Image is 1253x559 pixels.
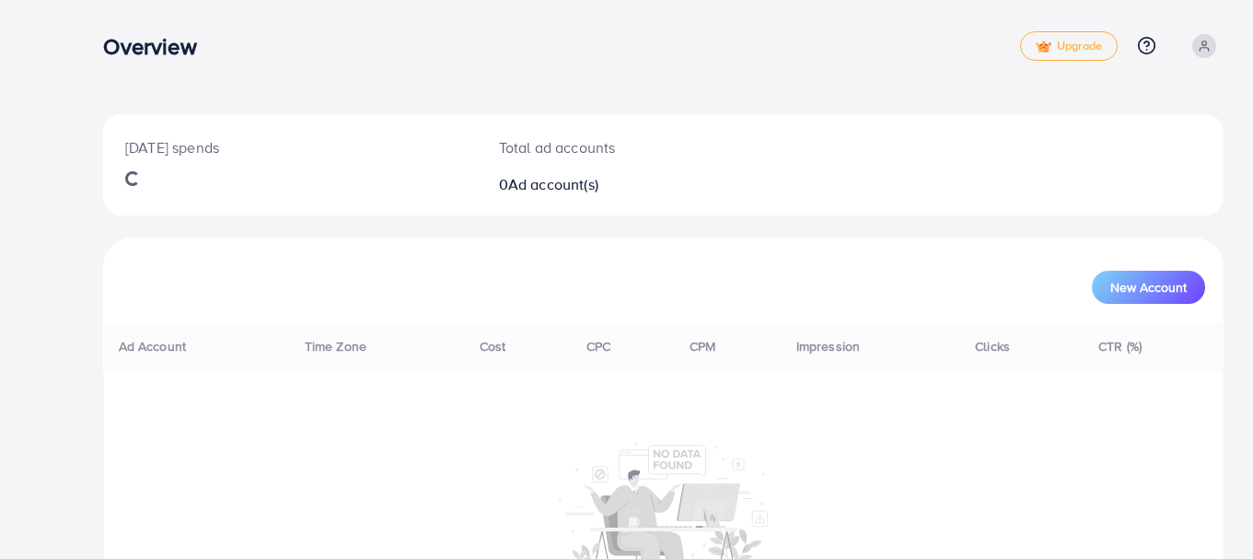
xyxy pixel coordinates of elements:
button: New Account [1092,271,1205,304]
p: [DATE] spends [125,136,455,158]
span: Upgrade [1036,40,1102,53]
span: New Account [1110,281,1187,294]
a: tickUpgrade [1020,31,1118,61]
h3: Overview [103,33,211,60]
span: Ad account(s) [508,174,598,194]
p: Total ad accounts [499,136,735,158]
h2: 0 [499,176,735,193]
img: tick [1036,41,1051,53]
